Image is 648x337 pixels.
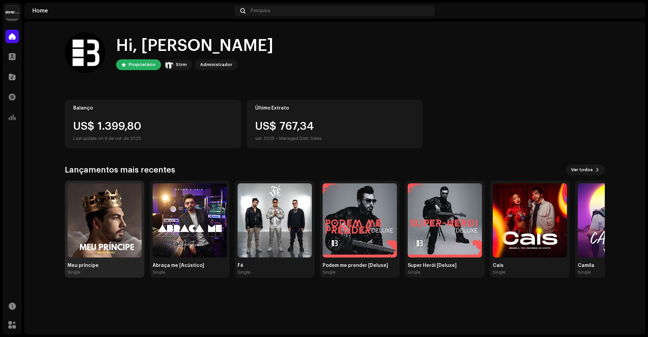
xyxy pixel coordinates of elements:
[238,183,312,257] img: d0fde11e-f65b-4c00-93b8-2081398370ea
[408,270,421,275] div: Single
[279,134,322,143] div: Managed Distr. Sales
[323,270,335,275] div: Single
[493,183,567,257] img: 5e98773e-4753-41da-8824-37d02ef4fb93
[578,270,591,275] div: Single
[32,8,232,13] div: Home
[165,61,173,69] img: 408b884b-546b-4518-8448-1008f9c76b02
[5,5,19,19] img: 408b884b-546b-4518-8448-1008f9c76b02
[65,164,175,175] h3: Lançamentos mais recentes
[276,134,278,143] div: •
[408,183,482,257] img: f7f61c21-2d7b-411a-a0ff-c2cdeed3a111
[251,8,270,13] span: Pesquisa
[408,263,482,268] div: Super Herói [Deluxe]
[67,270,80,275] div: Single
[255,105,415,111] div: Último Extrato
[323,183,397,257] img: 7eaa3634-20a5-4192-aa1d-af2f317ff896
[116,35,273,57] div: Hi, [PERSON_NAME]
[153,263,227,268] div: Abraça me [Acústico]
[176,61,187,69] div: Strm
[73,134,233,143] div: Last update on 9 de out. de 2025
[153,270,165,275] div: Single
[493,263,567,268] div: Cais
[323,263,397,268] div: Podem me prender [Deluxe]
[626,5,637,16] img: 46aaf377-f20d-48b1-aa9e-f63f87bb6524
[493,270,506,275] div: Single
[65,100,241,148] re-o-card-value: Balanço
[129,61,156,69] div: Proprietário
[73,105,233,111] div: Balanço
[67,263,142,268] div: Meu príncipe
[153,183,227,257] img: a5e32f43-1a03-4789-8e1d-a3e63fb3de67
[200,61,232,69] div: Administrador
[65,32,105,73] img: 46aaf377-f20d-48b1-aa9e-f63f87bb6524
[238,263,312,268] div: Fé
[247,100,423,148] re-o-card-value: Último Extrato
[571,163,593,177] span: Ver todos
[255,134,275,143] div: set. 2025
[238,270,250,275] div: Single
[566,164,605,175] button: Ver todos
[67,183,142,257] img: 04978e51-f805-4e81-863f-cebaf0ee9e8f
